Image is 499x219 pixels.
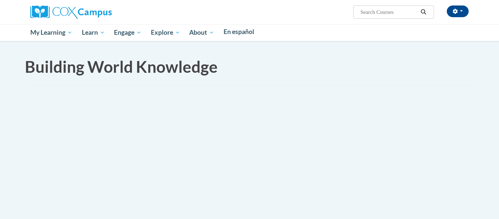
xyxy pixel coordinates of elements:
a: My Learning [26,24,77,41]
span: En español [224,28,254,35]
a: En español [219,24,259,39]
a: Cox Campus [30,8,112,15]
span: Engage [114,28,141,37]
a: Engage [109,24,146,41]
i:  [420,10,427,15]
button: Search [418,8,429,16]
div: Main menu [19,24,480,41]
a: About [185,24,219,41]
span: My Learning [30,28,72,37]
button: Account Settings [447,5,469,17]
span: Building World Knowledge [25,57,218,76]
span: Explore [151,28,180,37]
span: About [189,28,214,37]
img: Cox Campus [30,5,112,19]
span: Learn [82,28,105,37]
a: Explore [146,24,185,41]
a: Learn [77,24,110,41]
input: Search Courses [360,8,418,16]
